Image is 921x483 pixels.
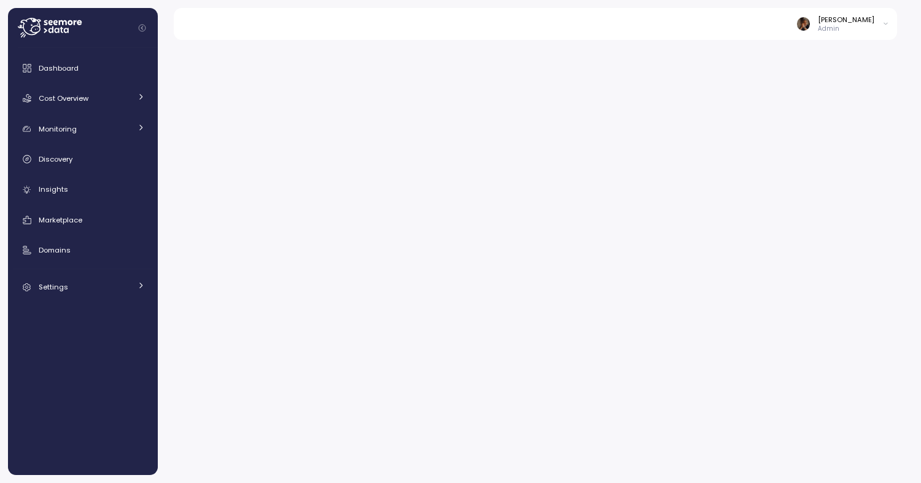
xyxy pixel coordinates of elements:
[39,63,79,73] span: Dashboard
[818,15,874,25] div: [PERSON_NAME]
[13,56,153,80] a: Dashboard
[797,17,810,30] img: ACg8ocLFKfaHXE38z_35D9oG4qLrdLeB_OJFy4BOGq8JL8YSOowJeg=s96-c
[39,245,71,255] span: Domains
[39,93,88,103] span: Cost Overview
[39,124,77,134] span: Monitoring
[134,23,150,33] button: Collapse navigation
[39,184,68,194] span: Insights
[13,238,153,262] a: Domains
[13,147,153,171] a: Discovery
[13,275,153,299] a: Settings
[13,208,153,232] a: Marketplace
[39,154,72,164] span: Discovery
[13,178,153,202] a: Insights
[818,25,874,33] p: Admin
[13,86,153,111] a: Cost Overview
[13,117,153,141] a: Monitoring
[39,282,68,292] span: Settings
[39,215,82,225] span: Marketplace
